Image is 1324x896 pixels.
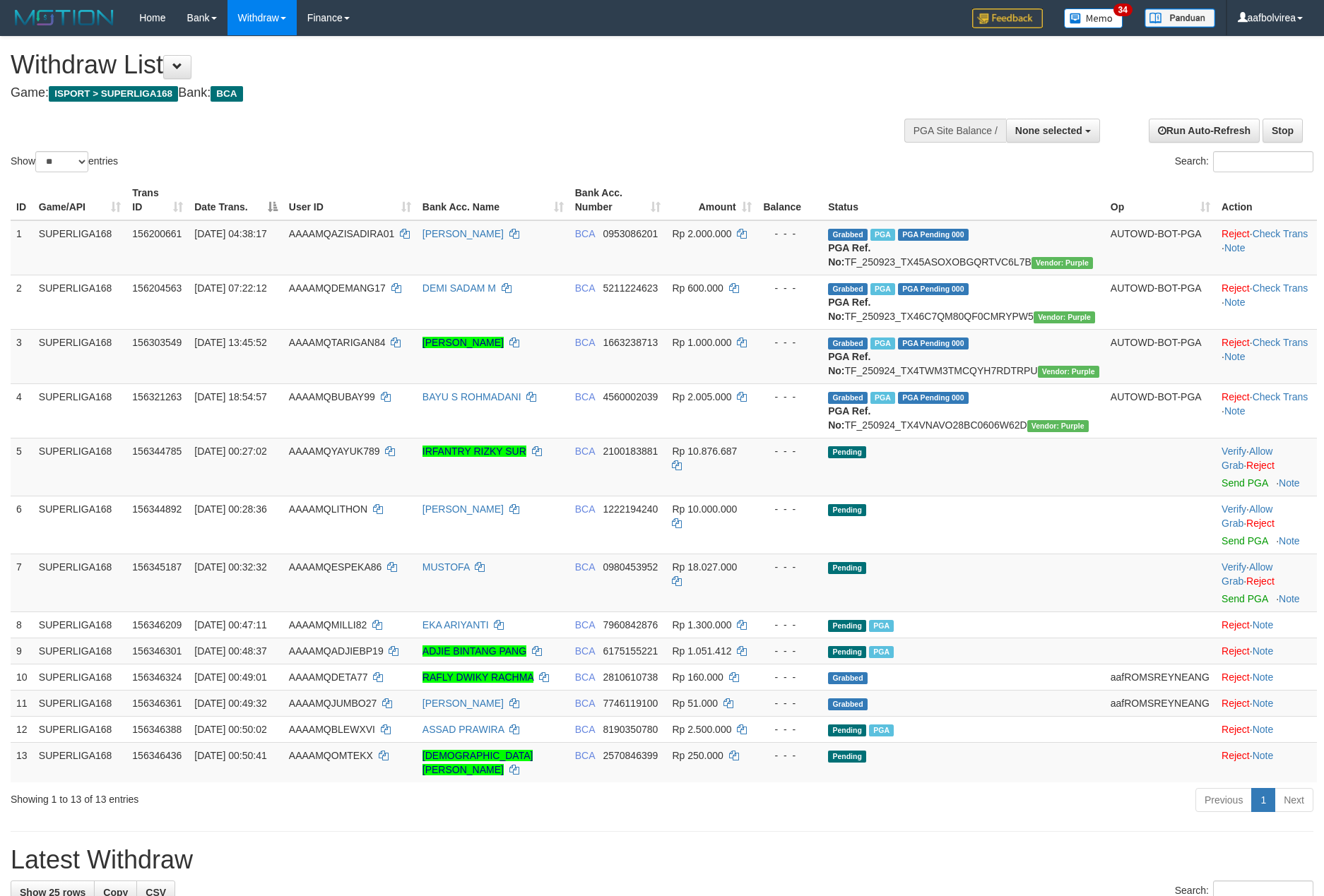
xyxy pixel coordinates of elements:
[575,282,595,294] span: BCA
[1253,750,1274,761] a: Note
[189,180,283,220] th: Date Trans.: activate to sort column descending
[422,645,526,657] a: ADJIE BINTANG PANG
[672,724,731,735] span: Rp 2.500.000
[828,283,868,295] span: Grabbed
[763,748,817,763] div: - - -
[869,724,894,736] span: Marked by aafsengchandara
[1222,561,1272,587] span: ·
[870,392,895,404] span: Marked by aafandaneth
[194,645,266,657] span: [DATE] 00:48:37
[1222,503,1272,529] a: Allow Grab
[1027,420,1089,432] span: Vendor URL: https://trx4.1velocity.biz
[828,562,866,574] span: Pending
[1222,724,1250,735] a: Reject
[194,446,266,457] span: [DATE] 00:27:02
[1216,690,1317,716] td: ·
[1275,788,1313,812] a: Next
[898,283,969,295] span: PGA Pending
[828,620,866,632] span: Pending
[132,671,182,683] span: 156346324
[898,229,969,241] span: PGA Pending
[33,438,126,496] td: SUPERLIGA168
[1216,611,1317,638] td: ·
[870,229,895,241] span: Marked by aafchhiseyha
[763,390,817,404] div: - - -
[33,220,126,275] td: SUPERLIGA168
[575,671,595,683] span: BCA
[33,638,126,664] td: SUPERLIGA168
[289,750,373,761] span: AAAAMQOMTEKX
[569,180,667,220] th: Bank Acc. Number: activate to sort column ascending
[828,242,870,268] b: PGA Ref. No:
[11,151,118,172] label: Show entries
[1253,724,1274,735] a: Note
[828,751,866,763] span: Pending
[11,638,33,664] td: 9
[603,228,658,239] span: Copy 0953086201 to clipboard
[1222,750,1250,761] a: Reject
[289,228,394,239] span: AAAAMQAZISADIRA01
[1034,311,1095,323] span: Vendor URL: https://trx4.1velocity.biz
[672,671,723,683] span: Rp 160.000
[33,180,126,220] th: Game/API: activate to sort column ascending
[1222,446,1272,471] span: ·
[603,698,658,709] span: Copy 7746119100 to clipboard
[1251,788,1275,812] a: 1
[11,846,1313,874] h1: Latest Withdraw
[672,645,731,657] span: Rp 1.051.412
[1253,391,1308,402] a: Check Trans
[828,229,868,241] span: Grabbed
[1222,282,1250,294] a: Reject
[422,503,504,515] a: [PERSON_NAME]
[1253,282,1308,294] a: Check Trans
[822,180,1105,220] th: Status
[828,405,870,431] b: PGA Ref. No:
[763,335,817,350] div: - - -
[33,611,126,638] td: SUPERLIGA168
[194,671,266,683] span: [DATE] 00:49:01
[672,750,723,761] span: Rp 250.000
[289,698,377,709] span: AAAAMQJUMBO27
[1222,561,1272,587] a: Allow Grab
[1149,119,1260,143] a: Run Auto-Refresh
[1216,329,1317,383] td: · ·
[828,446,866,458] span: Pending
[1222,698,1250,709] a: Reject
[1222,477,1267,489] a: Send PGA
[828,351,870,376] b: PGA Ref. No:
[194,561,266,573] span: [DATE] 00:32:32
[33,742,126,782] td: SUPERLIGA168
[194,337,266,348] span: [DATE] 13:45:52
[1216,638,1317,664] td: ·
[603,671,658,683] span: Copy 2810610738 to clipboard
[828,504,866,516] span: Pending
[575,337,595,348] span: BCA
[417,180,569,220] th: Bank Acc. Name: activate to sort column ascending
[132,228,182,239] span: 156200661
[1253,698,1274,709] a: Note
[11,7,118,28] img: MOTION_logo.png
[1064,8,1123,28] img: Button%20Memo.svg
[763,281,817,295] div: - - -
[11,554,33,611] td: 7
[11,716,33,742] td: 12
[33,275,126,329] td: SUPERLIGA168
[1038,366,1099,378] span: Vendor URL: https://trx4.1velocity.biz
[1015,125,1082,136] span: None selected
[194,228,266,239] span: [DATE] 04:38:17
[828,646,866,658] span: Pending
[194,750,266,761] span: [DATE] 00:50:41
[1222,503,1246,515] a: Verify
[1105,220,1216,275] td: AUTOWD-BOT-PGA
[1224,351,1246,362] a: Note
[289,724,375,735] span: AAAAMQBLEWXVI
[11,180,33,220] th: ID
[422,282,496,294] a: DEMI SADAM M
[672,698,718,709] span: Rp 51.000
[194,282,266,294] span: [DATE] 07:22:12
[763,722,817,736] div: - - -
[422,228,504,239] a: [PERSON_NAME]
[822,275,1105,329] td: TF_250923_TX46C7QM80QF0CMRYPW5
[11,787,541,806] div: Showing 1 to 13 of 13 entries
[1222,446,1272,471] a: Allow Grab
